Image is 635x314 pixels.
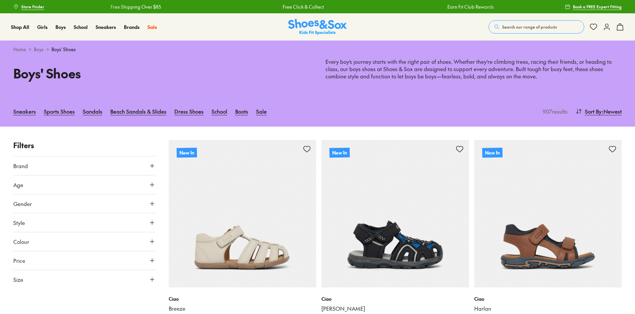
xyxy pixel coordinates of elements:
[21,4,44,10] span: Store Finder
[37,24,47,31] a: Girls
[282,3,323,10] a: Free Click & Collect
[174,104,204,119] a: Dress Shoes
[212,104,227,119] a: School
[474,305,622,312] a: Harlan
[13,140,155,151] p: Filters
[13,270,155,289] button: Size
[321,305,469,312] a: [PERSON_NAME]
[13,232,155,251] button: Colour
[177,148,197,157] p: New In
[482,148,502,157] p: New In
[585,107,602,115] span: Sort By
[96,24,116,30] span: Sneakers
[13,257,25,264] span: Price
[235,104,248,119] a: Boots
[74,24,88,31] a: School
[573,4,622,10] span: Book a FREE Expert Fitting
[602,107,622,115] span: : Newest
[110,104,166,119] a: Beach Sandals & Slides
[13,238,29,246] span: Colour
[474,295,622,302] p: Ciao
[34,46,44,53] a: Boys
[169,295,316,302] p: Ciao
[13,104,36,119] a: Sneakers
[13,162,28,170] span: Brand
[147,24,157,31] a: Sale
[321,140,469,287] a: New In
[13,175,155,194] button: Age
[169,140,316,287] a: New In
[55,24,66,30] span: Boys
[147,24,157,30] span: Sale
[13,251,155,270] button: Price
[55,24,66,31] a: Boys
[51,46,76,53] span: Boys' Shoes
[11,24,29,30] span: Shop All
[13,213,155,232] button: Style
[13,181,23,189] span: Age
[11,24,29,31] a: Shop All
[489,20,584,34] button: Search our range of products
[540,107,568,115] p: 907 results
[13,200,32,208] span: Gender
[325,58,622,80] p: Every boy’s journey starts with the right pair of shoes. Whether they’re climbing trees, racing t...
[13,157,155,175] button: Brand
[13,64,310,83] h1: Boys' Shoes
[169,305,316,312] a: Breeze
[13,46,622,53] div: > >
[565,1,622,13] a: Book a FREE Expert Fitting
[44,104,75,119] a: Sports Shoes
[446,3,493,10] a: Earn Fit Club Rewards
[13,1,44,13] a: Store Finder
[13,275,23,283] span: Size
[502,24,557,30] span: Search our range of products
[74,24,88,30] span: School
[110,3,160,10] a: Free Shipping Over $85
[288,19,347,35] a: Shoes & Sox
[13,194,155,213] button: Gender
[256,104,267,119] a: Sale
[13,219,25,227] span: Style
[124,24,139,31] a: Brands
[329,148,350,157] p: New In
[37,24,47,30] span: Girls
[96,24,116,31] a: Sneakers
[13,46,26,53] a: Home
[474,140,622,287] a: New In
[124,24,139,30] span: Brands
[576,104,622,119] button: Sort By:Newest
[83,104,102,119] a: Sandals
[288,19,347,35] img: SNS_Logo_Responsive.svg
[321,295,469,302] p: Ciao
